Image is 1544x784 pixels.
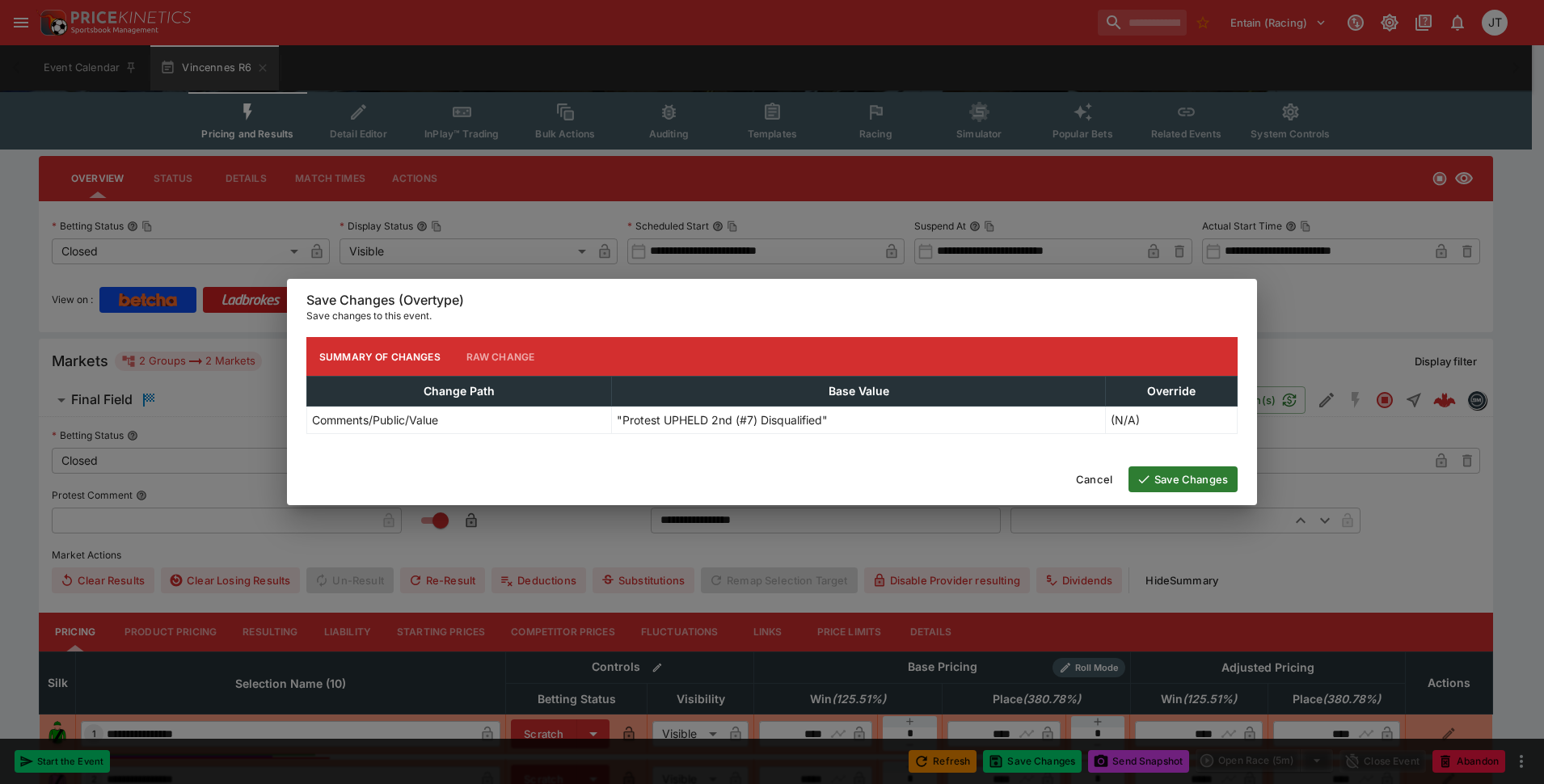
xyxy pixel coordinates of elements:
th: Base Value [611,377,1105,407]
td: "Protest UPHELD 2nd (#7) Disqualified" [611,407,1105,434]
p: Comments/Public/Value [312,411,438,428]
button: Summary of Changes [306,337,453,376]
th: Change Path [307,377,612,407]
td: (N/A) [1106,407,1238,434]
button: Raw Change [453,337,548,376]
p: Save changes to this event. [306,308,1238,324]
button: Cancel [1066,466,1122,492]
th: Override [1106,377,1238,407]
h6: Save Changes (Overtype) [306,292,1238,309]
button: Save Changes [1128,466,1238,492]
